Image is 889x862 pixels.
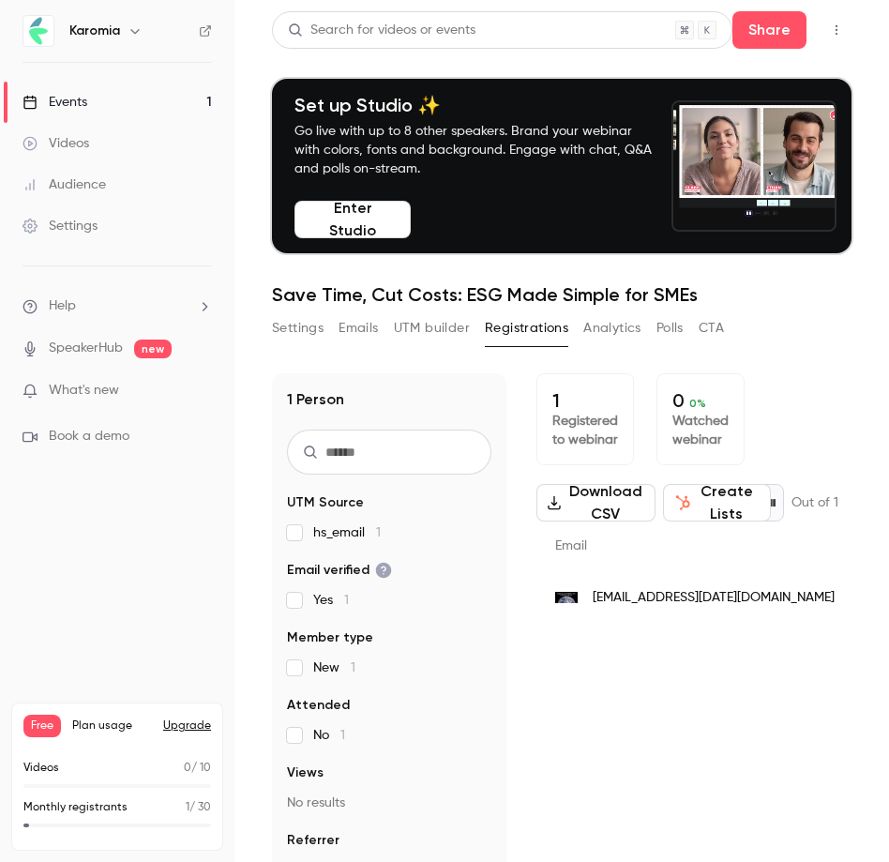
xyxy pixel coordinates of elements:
span: 1 [376,526,381,539]
button: Upgrade [163,718,211,733]
button: Settings [272,313,324,343]
p: 1 [552,389,618,412]
p: Videos [23,760,59,777]
li: help-dropdown-opener [23,296,212,316]
span: 1 [351,661,355,674]
span: 1 [340,729,345,742]
span: 0 % [689,397,706,410]
p: Monthly registrants [23,799,128,816]
button: Analytics [583,313,641,343]
span: 1 [186,802,189,813]
span: hs_email [313,523,381,542]
div: Settings [23,217,98,235]
span: Referrer [287,831,339,850]
span: 1 [344,594,349,607]
h4: Set up Studio ✨ [294,94,656,116]
div: Events [23,93,87,112]
span: Views [287,764,324,782]
button: UTM builder [394,313,470,343]
span: Plan usage [72,718,152,733]
span: Attended [287,696,350,715]
button: Enter Studio [294,201,411,238]
span: No [313,726,345,745]
h1: Save Time, Cut Costs: ESG Made Simple for SMEs [272,283,851,306]
span: What's new [49,381,119,401]
span: New [313,658,355,677]
iframe: Noticeable Trigger [189,383,212,400]
h1: 1 Person [287,388,344,411]
span: UTM Source [287,493,364,512]
span: Email verified [287,561,392,580]
p: No results [287,794,491,812]
button: Download CSV [536,484,655,522]
span: Member type [287,628,373,647]
img: Karomia [23,16,53,46]
p: Go live with up to 8 other speakers. Brand your webinar with colors, fonts and background. Engage... [294,122,656,178]
span: Email [555,539,587,552]
button: CTA [699,313,724,343]
div: Videos [23,134,89,153]
h6: Karomia [69,22,120,40]
p: Out of 1 [791,493,838,512]
button: Emails [339,313,378,343]
span: Yes [313,591,349,610]
p: Watched webinar [672,412,729,449]
div: Search for videos or events [288,21,475,40]
p: / 30 [186,799,211,816]
div: Audience [23,175,106,194]
button: Polls [656,313,684,343]
button: Registrations [485,313,568,343]
p: 0 [672,389,729,412]
button: Share [732,11,806,49]
span: Help [49,296,76,316]
span: 0 [184,763,191,774]
span: Free [23,715,61,737]
a: SpeakerHub [49,339,123,358]
p: / 10 [184,760,211,777]
img: tomorrow.works [555,592,578,604]
button: Create Lists [663,484,771,522]
span: [EMAIL_ADDRESS][DATE][DOMAIN_NAME] [593,588,835,608]
span: Book a demo [49,427,129,446]
span: new [134,340,172,358]
p: Registered to webinar [552,412,618,449]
